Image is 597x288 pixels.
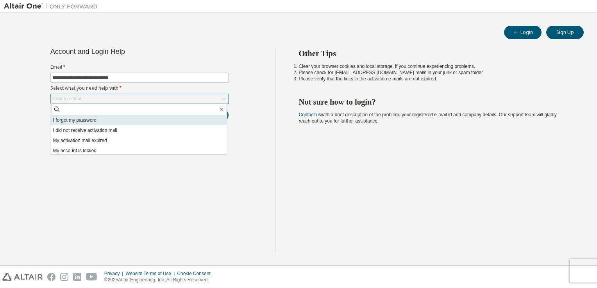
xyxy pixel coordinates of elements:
[299,112,557,124] span: with a brief description of the problem, your registered e-mail id and company details. Our suppo...
[51,94,228,103] div: Click to select
[299,63,570,69] li: Clear your browser cookies and local storage, if you continue experiencing problems.
[299,69,570,76] li: Please check for [EMAIL_ADDRESS][DOMAIN_NAME] mails in your junk or spam folder.
[299,76,570,82] li: Please verify that the links in the activation e-mails are not expired.
[50,85,229,91] label: Select what you need help with
[52,96,81,102] div: Click to select
[47,273,55,281] img: facebook.svg
[2,273,43,281] img: altair_logo.svg
[299,48,570,59] h2: Other Tips
[177,270,215,277] div: Cookie Consent
[51,115,227,125] li: I forgot my password
[104,270,125,277] div: Privacy
[104,277,215,283] p: © 2025 Altair Engineering, Inc. All Rights Reserved.
[546,26,584,39] button: Sign Up
[50,64,229,70] label: Email
[73,273,81,281] img: linkedin.svg
[86,273,97,281] img: youtube.svg
[60,273,68,281] img: instagram.svg
[299,112,321,117] a: Contact us
[50,48,193,55] div: Account and Login Help
[504,26,542,39] button: Login
[125,270,177,277] div: Website Terms of Use
[4,2,102,10] img: Altair One
[299,97,570,107] h2: Not sure how to login?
